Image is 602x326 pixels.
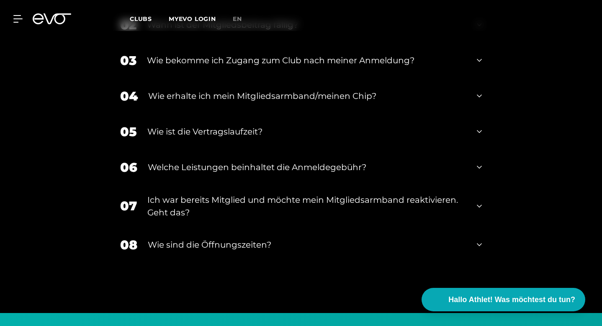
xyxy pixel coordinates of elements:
div: Wie ist die Vertragslaufzeit? [147,125,466,138]
div: 05 [120,122,137,141]
div: 04 [120,87,138,106]
a: en [233,14,252,24]
button: Hallo Athlet! Was möchtest du tun? [422,288,585,311]
div: Wie sind die Öffnungszeiten? [148,238,466,251]
div: 03 [120,51,136,70]
span: en [233,15,242,23]
span: Hallo Athlet! Was möchtest du tun? [448,294,575,305]
div: Wie bekomme ich Zugang zum Club nach meiner Anmeldung? [147,54,466,67]
span: Clubs [130,15,152,23]
a: MYEVO LOGIN [169,15,216,23]
a: Clubs [130,15,169,23]
div: Ich war bereits Mitglied und möchte mein Mitgliedsarmband reaktivieren. Geht das? [147,194,466,219]
div: 08 [120,235,137,254]
div: Wie erhalte ich mein Mitgliedsarmband/meinen Chip? [148,90,466,102]
div: Welche Leistungen beinhaltet die Anmeldegebühr? [148,161,466,173]
div: 06 [120,158,137,177]
div: 07 [120,197,137,215]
